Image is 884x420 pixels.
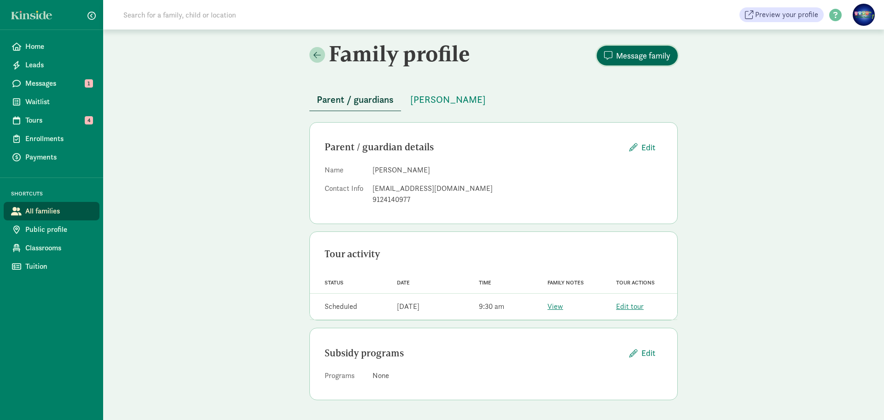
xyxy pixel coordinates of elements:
[410,92,486,107] span: [PERSON_NAME]
[372,370,663,381] div: None
[309,41,492,66] h2: Family profile
[325,140,622,154] div: Parent / guardian details
[397,279,410,286] span: Date
[4,202,99,220] a: All families
[25,115,92,126] span: Tours
[25,133,92,144] span: Enrollments
[616,302,644,311] a: Edit tour
[622,137,663,157] button: Edit
[85,79,93,88] span: 1
[4,93,99,111] a: Waitlist
[325,370,365,385] dt: Programs
[755,9,818,20] span: Preview your profile
[118,6,376,24] input: Search for a family, child or location
[325,247,663,261] div: Tour activity
[25,206,92,217] span: All families
[325,165,365,179] dt: Name
[641,141,655,154] span: Edit
[325,301,357,312] div: Scheduled
[4,220,99,239] a: Public profile
[838,376,884,420] iframe: Chat Widget
[372,165,663,176] dd: [PERSON_NAME]
[547,279,584,286] span: Family notes
[372,194,663,205] div: 9124140977
[25,261,92,272] span: Tuition
[4,37,99,56] a: Home
[4,239,99,257] a: Classrooms
[4,148,99,166] a: Payments
[616,279,655,286] span: Tour actions
[4,257,99,276] a: Tuition
[4,56,99,74] a: Leads
[641,347,655,359] span: Edit
[547,302,563,311] a: View
[4,130,99,148] a: Enrollments
[317,92,394,107] span: Parent / guardians
[325,279,343,286] span: Status
[325,346,622,361] div: Subsidy programs
[372,183,663,194] div: [EMAIL_ADDRESS][DOMAIN_NAME]
[25,78,92,89] span: Messages
[479,279,491,286] span: Time
[25,96,92,107] span: Waitlist
[25,243,92,254] span: Classrooms
[325,183,365,209] dt: Contact Info
[403,89,493,111] button: [PERSON_NAME]
[622,343,663,363] button: Edit
[25,152,92,163] span: Payments
[616,49,670,62] span: Message family
[397,301,419,312] div: [DATE]
[309,95,401,105] a: Parent / guardians
[25,59,92,71] span: Leads
[597,46,678,65] button: Message family
[4,74,99,93] a: Messages 1
[85,116,93,124] span: 4
[739,7,824,22] a: Preview your profile
[4,111,99,130] a: Tours 4
[403,95,493,105] a: [PERSON_NAME]
[25,224,92,235] span: Public profile
[309,89,401,111] button: Parent / guardians
[479,301,504,312] div: 9:30 am
[25,41,92,52] span: Home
